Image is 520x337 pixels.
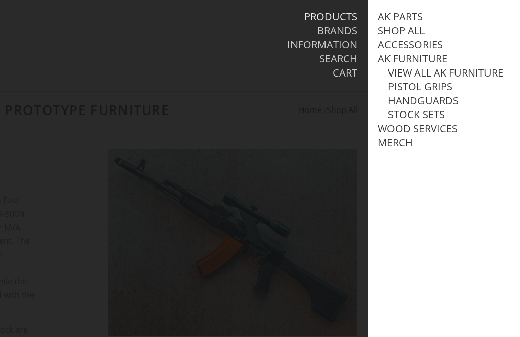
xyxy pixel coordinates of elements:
a: Merch [378,136,413,149]
a: Information [287,38,357,51]
a: Pistol Grips [388,80,452,93]
a: Stock Sets [388,108,445,121]
a: AK Furniture [378,52,447,65]
a: Products [304,10,357,23]
a: AK Parts [378,10,423,23]
a: Accessories [378,38,443,51]
a: Cart [333,66,357,80]
a: Handguards [388,94,459,107]
a: Brands [317,24,357,38]
a: Shop All [378,24,425,38]
a: Search [319,52,357,65]
a: View all AK Furniture [388,66,503,80]
a: Wood Services [378,122,458,135]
